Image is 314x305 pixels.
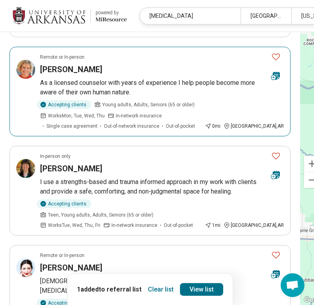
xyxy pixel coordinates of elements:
p: [DEMOGRAPHIC_DATA] affirming therapist specializing in trauma and [MEDICAL_DATA]. [40,276,284,295]
span: In-network insurance [111,222,157,229]
div: [MEDICAL_DATA] [140,8,241,24]
div: Accepting clients [37,100,91,109]
p: As a licensed counselor with years of experience I help people become more aware of their own hum... [40,78,284,97]
p: I use a strengths-based and trauma informed approach in my work with clients and provide a safe, ... [40,177,284,196]
span: Young adults, Adults, Seniors (65 or older) [102,101,195,108]
span: Single case agreement [46,123,98,130]
div: [GEOGRAPHIC_DATA] , AR [224,222,284,229]
p: Remote or In-person [40,252,84,259]
span: Works Mon, Tue, Wed, Thu [48,112,105,119]
span: Out-of-pocket [166,123,195,130]
p: Remote or In-person [40,54,84,61]
h3: [PERSON_NAME] [40,262,102,273]
img: University of Arkansas [13,6,86,25]
h3: [PERSON_NAME] [40,163,102,174]
span: In-network insurance [116,112,162,119]
button: Favorite [268,247,284,263]
div: Open chat [281,273,304,297]
span: Out-of-network insurance [104,123,159,130]
div: 0 mi [205,123,220,130]
p: 1 added [77,284,142,294]
span: Teen, Young adults, Adults, Seniors (65 or older) [48,211,153,219]
button: Favorite [268,49,284,65]
span: to referral list [99,285,142,293]
div: Accepting clients [37,199,91,208]
button: Clear list [145,283,177,295]
div: [GEOGRAPHIC_DATA] , AR [224,123,284,130]
button: Favorite [268,148,284,164]
h3: [PERSON_NAME] [40,64,102,75]
div: 1 mi [205,222,220,229]
p: In-person only [40,153,71,160]
a: University of Arkansaspowered by [13,6,127,25]
div: powered by [96,9,127,16]
div: [GEOGRAPHIC_DATA], [GEOGRAPHIC_DATA] [241,8,291,24]
span: Works Tue, Wed, Thu, Fri [48,222,100,229]
a: View list [180,283,223,295]
span: Out-of-pocket [164,222,193,229]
